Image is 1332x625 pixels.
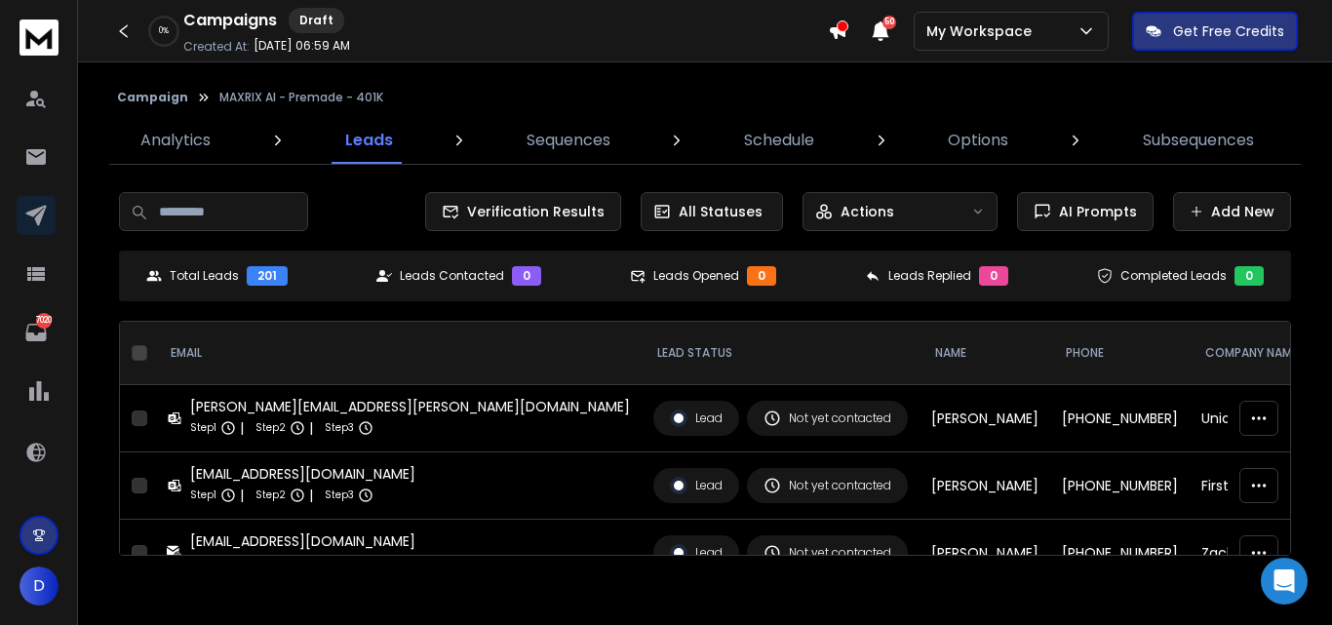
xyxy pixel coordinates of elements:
p: Step 2 [255,418,286,438]
p: | [240,418,244,438]
p: Leads Contacted [400,268,504,284]
div: Lead [670,410,723,427]
p: 0 % [159,25,169,37]
span: AI Prompts [1051,202,1137,221]
p: Sequences [527,129,610,152]
th: EMAIL [155,322,642,385]
a: Leads [333,117,405,164]
p: Get Free Credits [1173,21,1284,41]
img: logo [20,20,59,56]
th: Phone [1050,322,1190,385]
p: Step 3 [325,553,354,572]
span: 50 [882,16,896,29]
a: 7020 [17,313,56,352]
div: Not yet contacted [764,477,891,494]
p: Created At: [183,39,250,55]
p: Leads [345,129,393,152]
p: | [240,486,244,505]
div: Not yet contacted [764,544,891,562]
p: | [309,418,313,438]
button: Verification Results [425,192,621,231]
a: Analytics [129,117,222,164]
p: [DATE] 06:59 AM [254,38,350,54]
div: 0 [1234,266,1264,286]
button: Get Free Credits [1132,12,1298,51]
p: Step 3 [325,418,354,438]
div: Open Intercom Messenger [1261,558,1308,605]
p: Step 1 [190,486,216,505]
button: AI Prompts [1017,192,1154,231]
p: Step 3 [325,486,354,505]
a: Subsequences [1131,117,1266,164]
div: Lead [670,544,723,562]
p: Actions [841,202,894,221]
p: | [240,553,244,572]
div: Lead [670,477,723,494]
a: Options [936,117,1020,164]
h1: Campaigns [183,9,277,32]
span: Verification Results [459,202,605,221]
p: Schedule [744,129,814,152]
a: Schedule [732,117,826,164]
p: Step 2 [255,553,286,572]
p: Step 1 [190,418,216,438]
p: Analytics [140,129,211,152]
button: Add New [1173,192,1291,231]
p: Step 1 [190,553,216,572]
p: My Workspace [926,21,1039,41]
div: [EMAIL_ADDRESS][DOMAIN_NAME] [190,531,415,551]
td: [PERSON_NAME] [920,385,1050,452]
th: NAME [920,322,1050,385]
p: Step 2 [255,486,286,505]
p: | [309,486,313,505]
p: Leads Replied [888,268,971,284]
p: Total Leads [170,268,239,284]
th: LEAD STATUS [642,322,920,385]
td: [PHONE_NUMBER] [1050,385,1190,452]
div: 0 [979,266,1008,286]
a: Sequences [515,117,622,164]
td: [PHONE_NUMBER] [1050,452,1190,520]
p: All Statuses [679,202,763,221]
td: [PERSON_NAME] [920,452,1050,520]
td: [PERSON_NAME] [920,520,1050,587]
div: Draft [289,8,344,33]
p: Completed Leads [1120,268,1227,284]
button: D [20,566,59,605]
button: Campaign [117,90,188,105]
p: 7020 [36,313,52,329]
p: | [309,553,313,572]
p: Subsequences [1143,129,1254,152]
div: 0 [747,266,776,286]
td: [PHONE_NUMBER] [1050,520,1190,587]
div: [EMAIL_ADDRESS][DOMAIN_NAME] [190,464,415,484]
p: Options [948,129,1008,152]
div: 0 [512,266,541,286]
p: MAXRIX AI - Premade - 401K [219,90,383,105]
div: [PERSON_NAME][EMAIL_ADDRESS][PERSON_NAME][DOMAIN_NAME] [190,397,630,416]
div: Not yet contacted [764,410,891,427]
div: 201 [247,266,288,286]
p: Leads Opened [653,268,739,284]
